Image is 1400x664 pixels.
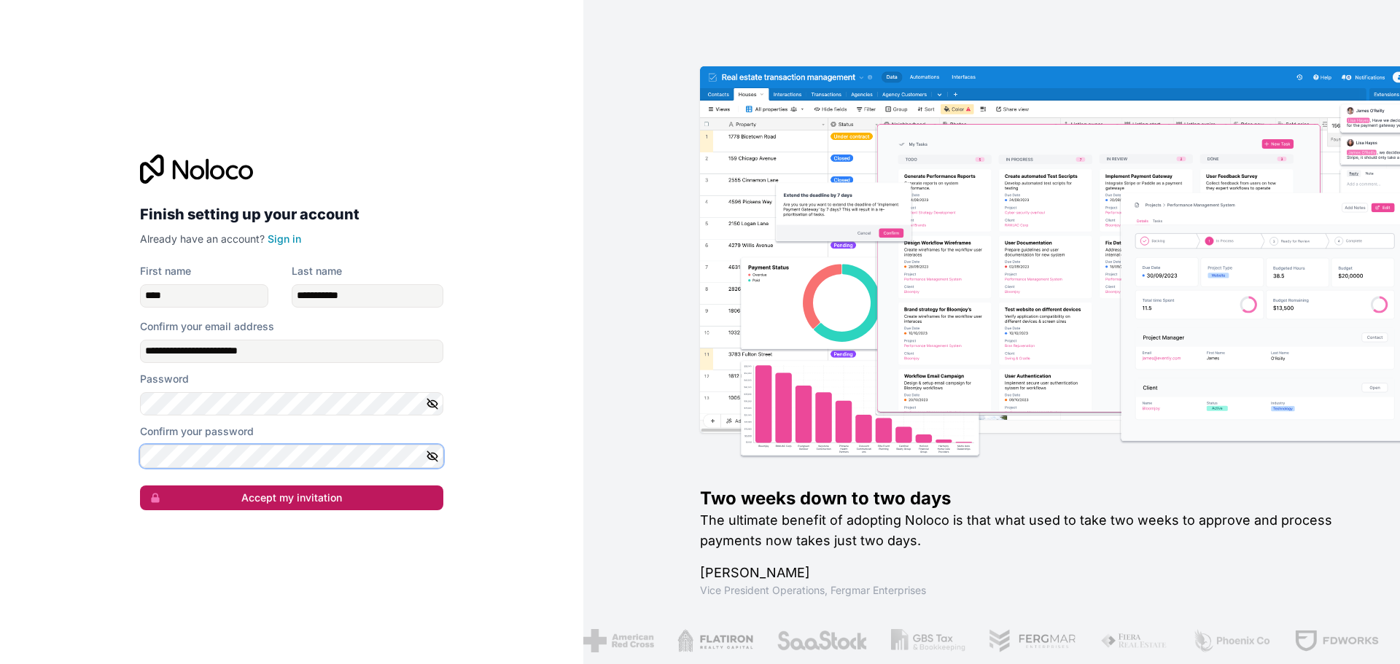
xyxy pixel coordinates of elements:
[677,629,753,652] img: /assets/flatiron-C8eUkumj.png
[989,629,1078,652] img: /assets/fergmar-CudnrXN5.png
[292,264,342,278] label: Last name
[140,233,265,245] span: Already have an account?
[140,340,443,363] input: Email address
[700,563,1353,583] h1: [PERSON_NAME]
[1100,629,1169,652] img: /assets/fiera-fwj2N5v4.png
[700,510,1353,551] h2: The ultimate benefit of adopting Noloco is that what used to take two weeks to approve and proces...
[140,201,443,227] h2: Finish setting up your account
[891,629,965,652] img: /assets/gbstax-C-GtDUiK.png
[292,284,443,308] input: family-name
[140,485,443,510] button: Accept my invitation
[777,629,868,652] img: /assets/saastock-C6Zbiodz.png
[140,372,189,386] label: Password
[700,487,1353,510] h1: Two weeks down to two days
[140,392,443,415] input: Password
[140,319,274,334] label: Confirm your email address
[1192,629,1271,652] img: /assets/phoenix-BREaitsQ.png
[140,445,443,468] input: Confirm password
[140,284,268,308] input: given-name
[583,629,654,652] img: /assets/american-red-cross-BAupjrZR.png
[700,583,1353,598] h1: Vice President Operations , Fergmar Enterprises
[140,424,254,439] label: Confirm your password
[140,264,191,278] label: First name
[1294,629,1380,652] img: /assets/fdworks-Bi04fVtw.png
[268,233,301,245] a: Sign in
